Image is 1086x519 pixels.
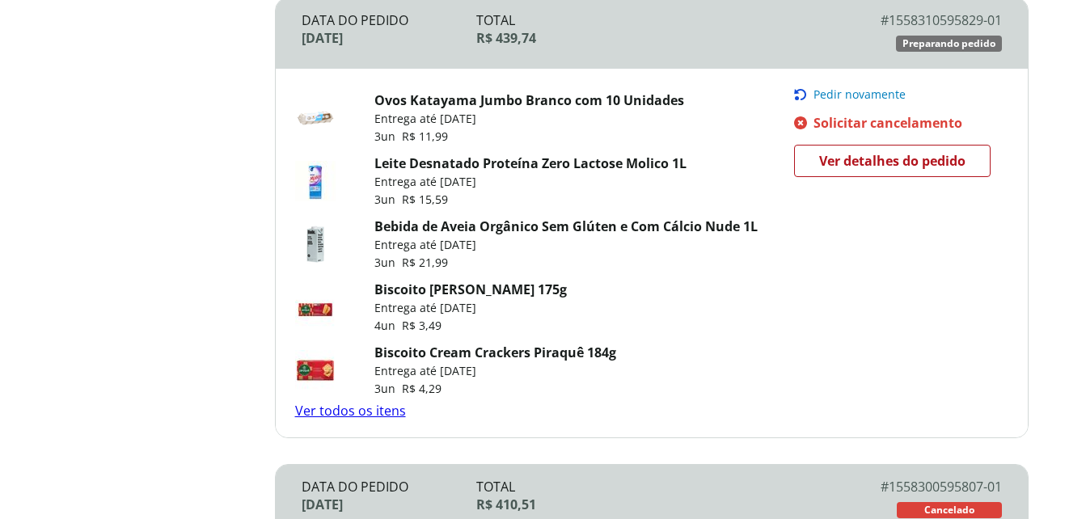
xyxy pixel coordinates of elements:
[826,11,1002,29] div: # 1558310595829-01
[794,114,1001,132] a: Solicitar cancelamento
[794,88,1001,101] button: Pedir novamente
[374,91,684,109] a: Ovos Katayama Jumbo Branco com 10 Unidades
[476,29,826,47] div: R$ 439,74
[374,381,402,396] span: 3 un
[902,37,995,50] span: Preparando pedido
[374,174,687,190] p: Entrega até [DATE]
[374,255,402,270] span: 3 un
[374,129,402,144] span: 3 un
[302,478,477,496] div: Data do Pedido
[295,98,336,138] img: Ovos Katayama Jumbo Branco Com 10 Unidades
[402,255,448,270] span: R$ 21,99
[402,318,442,333] span: R$ 3,49
[374,154,687,172] a: Leite Desnatado Proteína Zero Lactose Molico 1L
[826,478,1002,496] div: # 1558300595807-01
[374,281,567,298] a: Biscoito [PERSON_NAME] 175g
[924,504,974,517] span: Cancelado
[813,114,962,132] span: Solicitar cancelamento
[374,237,758,253] p: Entrega até [DATE]
[374,318,402,333] span: 4 un
[402,192,448,207] span: R$ 15,59
[374,111,684,127] p: Entrega até [DATE]
[476,11,826,29] div: Total
[374,192,402,207] span: 3 un
[295,287,336,327] img: Biscoito Maizena Piraque 175g
[302,496,477,513] div: [DATE]
[374,344,616,361] a: Biscoito Cream Crackers Piraquê 184g
[402,129,448,144] span: R$ 11,99
[295,350,336,390] img: Biscoito Cream Crackers Piraquê 184g
[794,145,991,177] a: Ver detalhes do pedido
[402,381,442,396] span: R$ 4,29
[374,363,616,379] p: Entrega até [DATE]
[295,224,336,264] img: Bebida de Aveia Orgânico Sem Glúten e Com Cálcio Nude 1L
[819,149,966,173] span: Ver detalhes do pedido
[295,161,336,201] img: Leite Desnatado Proteína Zero Lactose Molico 1L
[295,402,406,420] a: Ver todos os itens
[476,496,826,513] div: R$ 410,51
[302,11,477,29] div: Data do Pedido
[374,300,567,316] p: Entrega até [DATE]
[476,478,826,496] div: Total
[813,88,906,101] span: Pedir novamente
[374,217,758,235] a: Bebida de Aveia Orgânico Sem Glúten e Com Cálcio Nude 1L
[302,29,477,47] div: [DATE]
